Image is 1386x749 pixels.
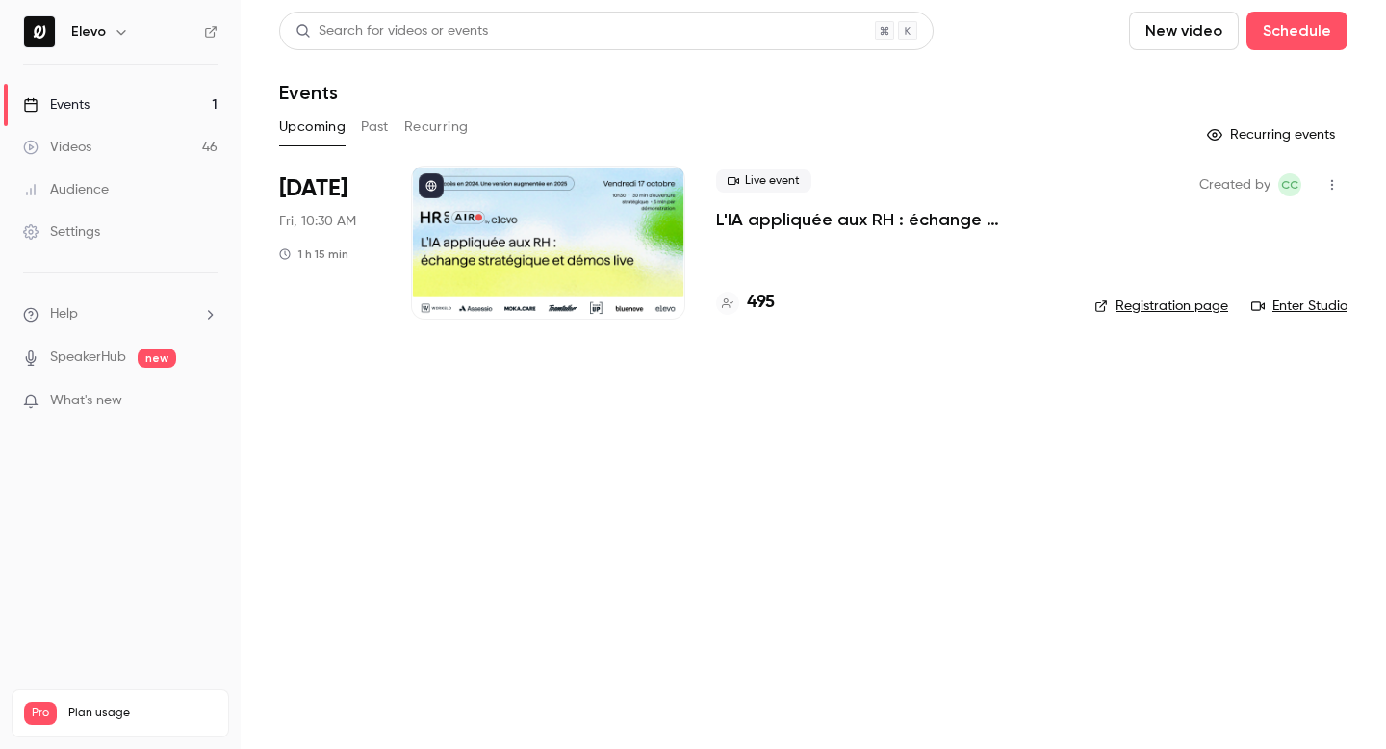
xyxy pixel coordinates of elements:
[24,702,57,725] span: Pro
[279,112,346,142] button: Upcoming
[1198,119,1347,150] button: Recurring events
[404,112,469,142] button: Recurring
[1281,173,1298,196] span: CC
[68,706,217,721] span: Plan usage
[279,246,348,262] div: 1 h 15 min
[23,95,90,115] div: Events
[138,349,176,368] span: new
[23,304,218,324] li: help-dropdown-opener
[716,290,775,316] a: 495
[279,212,356,231] span: Fri, 10:30 AM
[1278,173,1301,196] span: Clara Courtillier
[1094,297,1228,316] a: Registration page
[24,16,55,47] img: Elevo
[279,173,347,204] span: [DATE]
[279,166,380,320] div: Oct 17 Fri, 10:30 AM (Europe/Paris)
[23,138,91,157] div: Videos
[361,112,389,142] button: Past
[716,208,1064,231] a: L'IA appliquée aux RH : échange stratégique et démos live.
[295,21,488,41] div: Search for videos or events
[1251,297,1347,316] a: Enter Studio
[1246,12,1347,50] button: Schedule
[50,348,126,368] a: SpeakerHub
[1199,173,1270,196] span: Created by
[1129,12,1239,50] button: New video
[50,391,122,411] span: What's new
[279,81,338,104] h1: Events
[23,180,109,199] div: Audience
[194,393,218,410] iframe: Noticeable Trigger
[747,290,775,316] h4: 495
[50,304,78,324] span: Help
[71,22,106,41] h6: Elevo
[23,222,100,242] div: Settings
[716,169,811,193] span: Live event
